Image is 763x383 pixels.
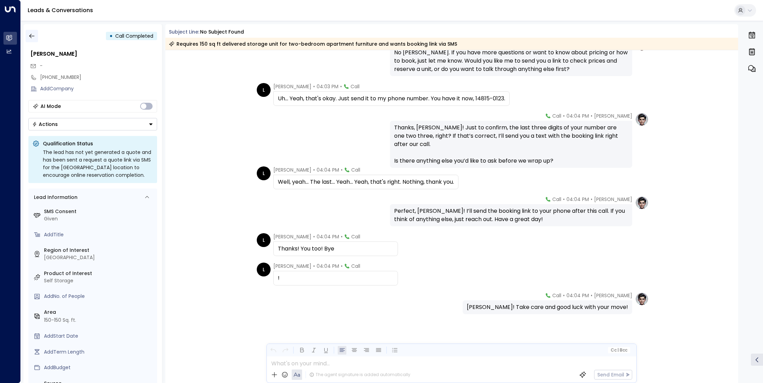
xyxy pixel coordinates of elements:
span: • [313,263,315,270]
label: Region of Interest [44,247,154,254]
div: • [109,30,113,42]
span: Call [351,233,360,240]
span: • [563,196,565,203]
div: Requires 150 sq ft delivered storage unit for two-bedroom apartment furniture and wants booking l... [169,40,457,47]
span: Subject Line: [169,28,199,35]
div: ! [278,274,393,282]
button: Actions [28,118,157,130]
div: [GEOGRAPHIC_DATA] [44,254,154,261]
img: profile-logo.png [635,292,649,306]
span: Call [351,83,360,90]
span: • [340,83,342,90]
img: profile-logo.png [635,112,649,126]
span: • [591,292,592,299]
span: Call [351,263,360,270]
p: Qualification Status [43,140,153,147]
span: [PERSON_NAME] [594,112,632,119]
div: AddNo. of People [44,293,154,300]
div: Thanks! You too! Bye [278,245,393,253]
span: [PERSON_NAME] [273,263,311,270]
div: Given [44,215,154,222]
div: [PHONE_NUMBER] [40,74,157,81]
div: [PERSON_NAME]! Take care and good luck with your move! [467,303,628,311]
button: Cc|Bcc [608,347,630,354]
span: Call [552,292,561,299]
div: The lead has not yet generated a quote and has been sent a request a quote link via SMS for the [... [43,148,153,179]
span: 04:03 PM [317,83,338,90]
span: [PERSON_NAME] [594,196,632,203]
div: Thanks, [PERSON_NAME]! Just to confirm, the last three digits of your number are one two three, r... [394,124,628,165]
span: Cc Bcc [611,348,627,353]
div: Well, yeah... The last... Yeah... Yeah, that's right. Nothing, thank you. [278,178,454,186]
label: SMS Consent [44,208,154,215]
span: [PERSON_NAME] [273,166,311,173]
span: Call Completed [115,33,153,39]
span: 04:04 PM [566,292,589,299]
span: • [591,196,592,203]
div: The agent signature is added automatically [309,372,410,378]
span: 04:04 PM [566,112,589,119]
div: Uh... Yeah, that's okay. Just send it to my phone number. You have it now, 14815-0123. [278,94,505,103]
label: Area [44,309,154,316]
div: No [PERSON_NAME]. If you have more questions or want to know about pricing or how to book, just l... [394,48,628,73]
span: • [591,112,592,119]
span: 04:04 PM [317,263,339,270]
span: • [313,83,315,90]
div: L [257,83,271,97]
span: Call [552,196,561,203]
button: Undo [269,346,278,355]
span: • [563,112,565,119]
div: AddBudget [44,364,154,371]
div: AddCompany [40,85,157,92]
div: AI Mode [40,103,61,110]
span: | [617,348,619,353]
div: L [257,263,271,276]
div: Self Storage [44,277,154,284]
span: Call [351,166,360,173]
span: • [341,233,343,240]
div: Lead Information [31,194,78,201]
button: Redo [281,346,290,355]
div: Actions [32,121,58,127]
div: Perfect, [PERSON_NAME]! I’ll send the booking link to your phone after this call. If you think of... [394,207,628,224]
div: L [257,233,271,247]
span: 04:04 PM [317,166,339,173]
div: AddTitle [44,231,154,238]
span: • [313,233,315,240]
div: L [257,166,271,180]
div: AddTerm Length [44,348,154,356]
span: [PERSON_NAME] [273,83,311,90]
div: Button group with a nested menu [28,118,157,130]
span: • [341,263,343,270]
label: Product of Interest [44,270,154,277]
span: • [313,166,315,173]
span: Call [552,112,561,119]
span: [PERSON_NAME] [273,233,311,240]
span: • [563,292,565,299]
div: [PERSON_NAME] [30,50,157,58]
span: 04:04 PM [566,196,589,203]
span: [PERSON_NAME] [594,292,632,299]
span: - [40,62,43,69]
a: Leads & Conversations [28,6,93,14]
span: 04:04 PM [317,233,339,240]
span: • [341,166,343,173]
div: AddStart Date [44,332,154,340]
div: No subject found [200,28,244,36]
img: profile-logo.png [635,196,649,210]
div: 150-150 Sq. ft. [44,317,76,324]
